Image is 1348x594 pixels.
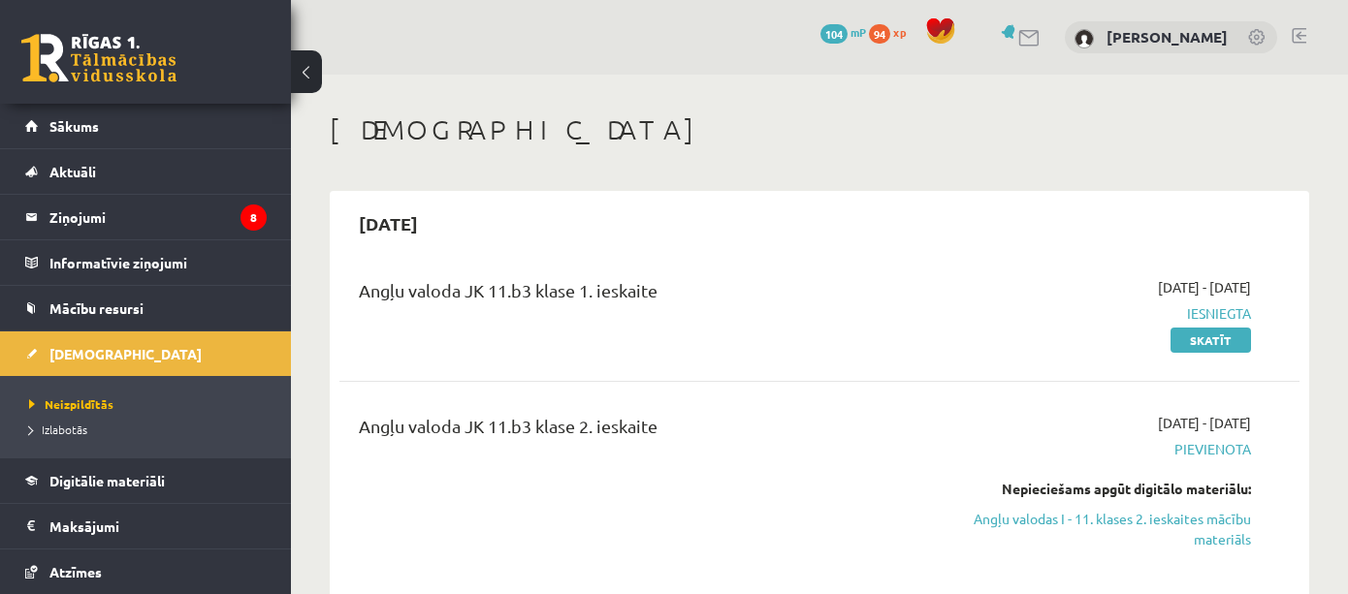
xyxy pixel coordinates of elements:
span: Neizpildītās [29,396,113,412]
span: [DATE] - [DATE] [1158,413,1251,433]
a: Digitālie materiāli [25,458,267,503]
img: Polīna Pērkone [1075,29,1094,48]
span: 94 [869,24,890,44]
a: Aktuāli [25,149,267,194]
a: 104 mP [820,24,866,40]
span: Sākums [49,117,99,135]
a: Informatīvie ziņojumi [25,240,267,285]
span: Iesniegta [973,303,1251,324]
a: Izlabotās [29,421,272,438]
a: Mācību resursi [25,286,267,330]
div: Angļu valoda JK 11.b3 klase 1. ieskaite [359,277,944,313]
span: xp [893,24,906,40]
div: Angļu valoda JK 11.b3 klase 2. ieskaite [359,413,944,449]
legend: Maksājumi [49,504,267,548]
a: [PERSON_NAME] [1107,27,1228,47]
a: 94 xp [869,24,915,40]
a: Neizpildītās [29,395,272,413]
legend: Informatīvie ziņojumi [49,240,267,285]
a: Sākums [25,104,267,148]
span: Izlabotās [29,422,87,437]
a: [DEMOGRAPHIC_DATA] [25,331,267,376]
span: 104 [820,24,848,44]
h2: [DATE] [339,201,437,246]
a: Angļu valodas I - 11. klases 2. ieskaites mācību materiāls [973,509,1251,549]
legend: Ziņojumi [49,195,267,239]
a: Maksājumi [25,504,267,548]
a: Skatīt [1171,328,1251,353]
h1: [DEMOGRAPHIC_DATA] [330,113,1309,146]
span: mP [851,24,866,40]
span: Aktuāli [49,163,96,180]
i: 8 [241,204,267,231]
div: Nepieciešams apgūt digitālo materiālu: [973,479,1251,499]
a: Ziņojumi8 [25,195,267,239]
span: Pievienota [973,439,1251,459]
span: [DATE] - [DATE] [1158,277,1251,297]
span: Atzīmes [49,563,102,580]
a: Rīgas 1. Tālmācības vidusskola [21,34,177,82]
span: Digitālie materiāli [49,472,165,489]
span: Mācību resursi [49,299,144,317]
a: Atzīmes [25,549,267,594]
span: [DEMOGRAPHIC_DATA] [49,345,202,362]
